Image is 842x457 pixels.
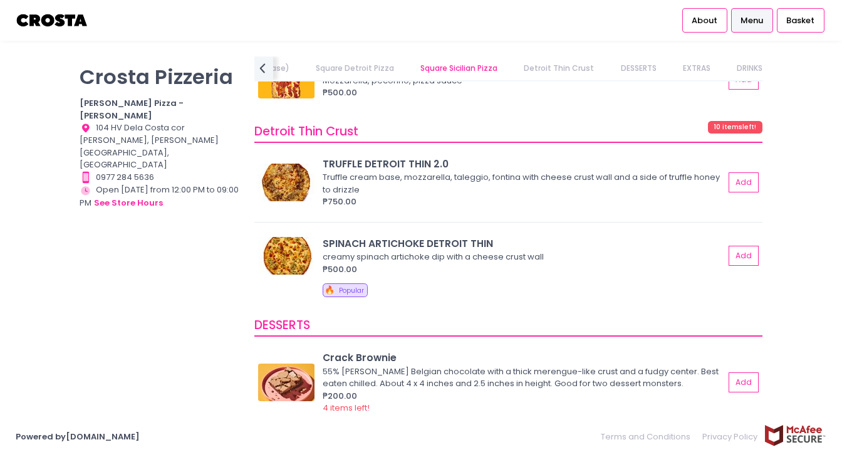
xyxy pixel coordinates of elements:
[323,263,724,276] div: ₱500.00
[258,364,314,401] img: Crack Brownie
[303,56,406,80] a: Square Detroit Pizza
[323,196,724,208] div: ₱750.00
[323,390,724,402] div: ₱200.00
[512,56,606,80] a: Detroit Thin Crust
[697,424,764,449] a: Privacy Policy
[258,164,314,201] img: TRUFFLE DETROIT THIN 2.0
[323,402,370,414] span: 4 items left!
[254,123,358,140] span: Detroit Thin Crust
[80,171,239,184] div: 0977 284 5636
[16,431,140,443] a: Powered by[DOMAIN_NAME]
[80,184,239,210] div: Open [DATE] from 12:00 PM to 09:00 PM
[725,56,775,80] a: DRINKS
[731,8,773,32] a: Menu
[254,317,310,334] span: DESSERTS
[729,372,759,393] button: Add
[80,97,184,122] b: [PERSON_NAME] Pizza - [PERSON_NAME]
[729,172,759,193] button: Add
[764,424,826,446] img: mcafee-secure
[258,237,314,275] img: SPINACH ARTICHOKE DETROIT THIN
[323,236,724,251] div: SPINACH ARTICHOKE DETROIT THIN
[323,171,720,196] div: Truffle cream base, mozzarella, taleggio, fontina with cheese crust wall and a side of truffle ho...
[325,284,335,296] span: 🔥
[93,196,164,210] button: see store hours
[323,365,720,390] div: 55% [PERSON_NAME] Belgian chocolate with a thick merengue-like crust and a fudgy center. Best eat...
[323,350,724,365] div: Crack Brownie
[729,246,759,266] button: Add
[80,65,239,89] p: Crosta Pizzeria
[601,424,697,449] a: Terms and Conditions
[408,56,510,80] a: Square Sicilian Pizza
[323,87,724,99] div: ₱500.00
[80,122,239,171] div: 104 HV Dela Costa cor [PERSON_NAME], [PERSON_NAME][GEOGRAPHIC_DATA], [GEOGRAPHIC_DATA]
[692,14,717,27] span: About
[323,157,724,171] div: TRUFFLE DETROIT THIN 2.0
[339,286,364,295] span: Popular
[16,9,89,31] img: logo
[323,251,720,263] div: creamy spinach artichoke dip with a cheese crust wall
[786,14,814,27] span: Basket
[708,121,763,134] span: 10 items left!
[670,56,722,80] a: EXTRAS
[682,8,727,32] a: About
[741,14,763,27] span: Menu
[608,56,668,80] a: DESSERTS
